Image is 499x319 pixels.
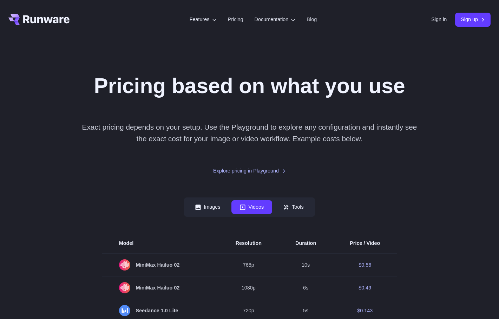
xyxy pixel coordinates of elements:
[102,234,219,253] th: Model
[275,200,312,214] button: Tools
[307,15,317,24] a: Blog
[219,276,278,299] td: 1080p
[119,282,202,293] span: MiniMax Hailuo 02
[333,253,397,276] td: $0.56
[455,13,491,26] a: Sign up
[278,234,333,253] th: Duration
[8,14,70,25] a: Go to /
[278,253,333,276] td: 10s
[219,253,278,276] td: 768p
[94,73,405,99] h1: Pricing based on what you use
[187,200,229,214] button: Images
[333,276,397,299] td: $0.49
[431,15,447,24] a: Sign in
[119,259,202,271] span: MiniMax Hailuo 02
[333,234,397,253] th: Price / Video
[190,15,217,24] label: Features
[213,167,286,175] a: Explore pricing in Playground
[255,15,296,24] label: Documentation
[278,276,333,299] td: 6s
[119,305,202,316] span: Seedance 1.0 Lite
[81,121,418,145] p: Exact pricing depends on your setup. Use the Playground to explore any configuration and instantl...
[231,200,272,214] button: Videos
[219,234,278,253] th: Resolution
[228,15,243,24] a: Pricing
